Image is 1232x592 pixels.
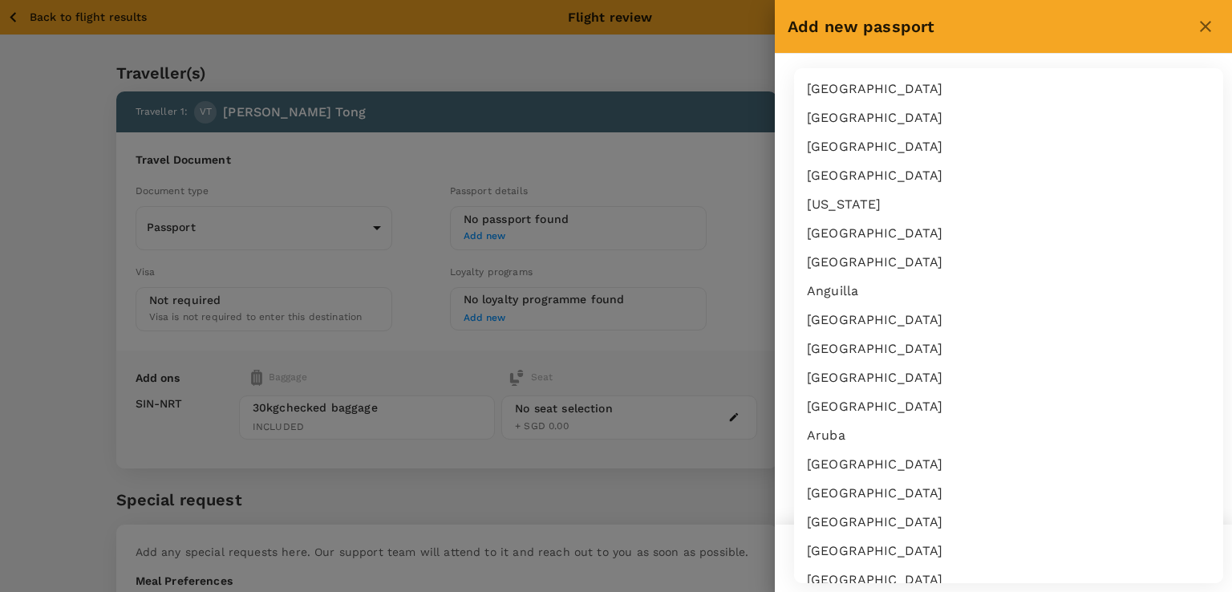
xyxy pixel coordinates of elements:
[794,161,1223,190] li: [GEOGRAPHIC_DATA]
[794,103,1223,132] li: [GEOGRAPHIC_DATA]
[794,219,1223,248] li: [GEOGRAPHIC_DATA]
[794,277,1223,306] li: Anguilla
[794,132,1223,161] li: [GEOGRAPHIC_DATA]
[794,421,1223,450] li: Aruba
[794,392,1223,421] li: [GEOGRAPHIC_DATA]
[794,537,1223,566] li: [GEOGRAPHIC_DATA]
[794,75,1223,103] li: [GEOGRAPHIC_DATA]
[794,248,1223,277] li: [GEOGRAPHIC_DATA]
[794,335,1223,363] li: [GEOGRAPHIC_DATA]
[794,479,1223,508] li: [GEOGRAPHIC_DATA]
[794,450,1223,479] li: [GEOGRAPHIC_DATA]
[794,190,1223,219] li: [US_STATE]
[794,306,1223,335] li: [GEOGRAPHIC_DATA]
[794,508,1223,537] li: [GEOGRAPHIC_DATA]
[794,363,1223,392] li: [GEOGRAPHIC_DATA]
